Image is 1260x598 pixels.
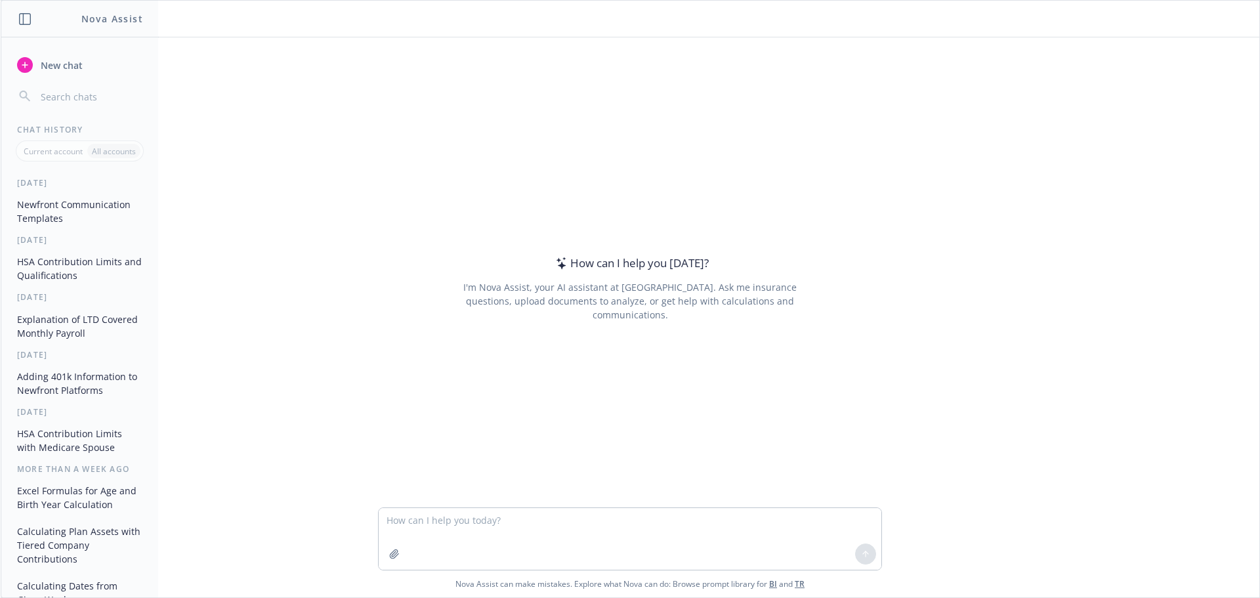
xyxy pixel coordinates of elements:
div: [DATE] [1,349,158,360]
div: How can I help you [DATE]? [552,255,709,272]
button: Calculating Plan Assets with Tiered Company Contributions [12,521,148,570]
a: BI [769,578,777,589]
div: [DATE] [1,234,158,246]
div: Chat History [1,124,158,135]
span: New chat [38,58,83,72]
div: [DATE] [1,406,158,417]
button: HSA Contribution Limits with Medicare Spouse [12,423,148,458]
button: Newfront Communication Templates [12,194,148,229]
div: I'm Nova Assist, your AI assistant at [GEOGRAPHIC_DATA]. Ask me insurance questions, upload docum... [445,280,814,322]
p: Current account [24,146,83,157]
p: All accounts [92,146,136,157]
div: [DATE] [1,291,158,303]
button: Adding 401k Information to Newfront Platforms [12,366,148,401]
input: Search chats [38,87,142,106]
span: Nova Assist can make mistakes. Explore what Nova can do: Browse prompt library for and [6,570,1254,597]
div: [DATE] [1,177,158,188]
button: New chat [12,53,148,77]
a: TR [795,578,805,589]
button: HSA Contribution Limits and Qualifications [12,251,148,286]
button: Excel Formulas for Age and Birth Year Calculation [12,480,148,515]
h1: Nova Assist [81,12,143,26]
button: Explanation of LTD Covered Monthly Payroll [12,309,148,344]
div: More than a week ago [1,463,158,475]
